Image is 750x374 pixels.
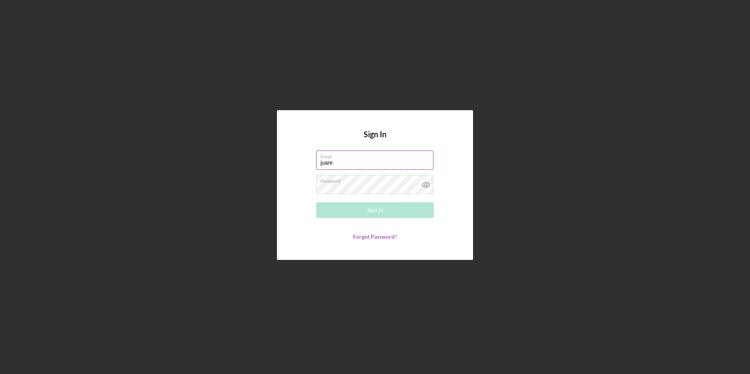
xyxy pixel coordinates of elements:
label: Email [320,151,433,160]
a: Forgot Password? [353,233,397,240]
h4: Sign In [364,130,386,151]
button: Sign In [316,202,434,218]
div: Sign In [367,202,383,218]
label: Password [320,175,433,184]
